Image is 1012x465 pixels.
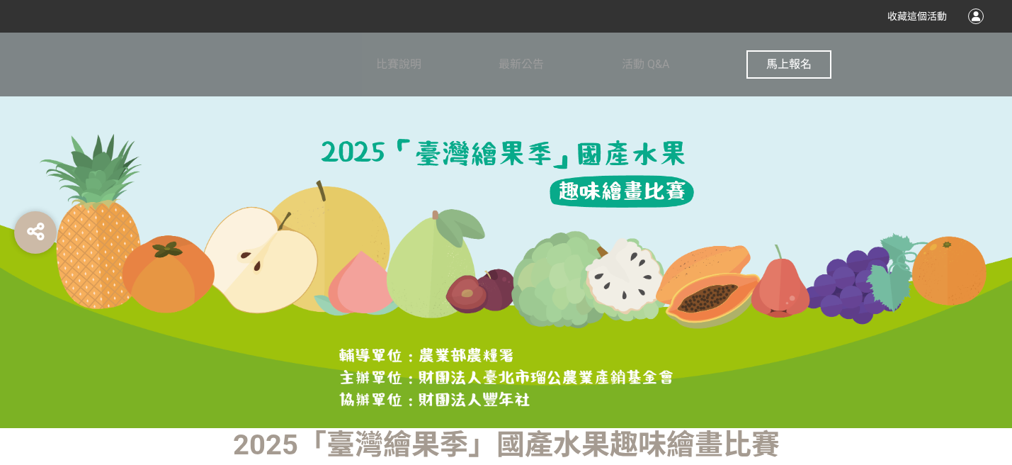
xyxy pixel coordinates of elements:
span: 比賽說明 [376,57,421,71]
a: 比賽說明 [376,33,421,96]
span: 活動 Q&A [622,57,669,71]
a: 活動 Q&A [622,33,669,96]
span: 收藏這個活動 [887,11,947,22]
button: 馬上報名 [746,50,831,79]
a: 最新公告 [499,33,544,96]
span: 馬上報名 [766,57,812,71]
img: 2025「臺灣繪果季」國產水果趣味繪畫比賽 [294,124,719,337]
span: 最新公告 [499,57,544,71]
h1: 2025「臺灣繪果季」國產水果趣味繪畫比賽 [152,428,860,462]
